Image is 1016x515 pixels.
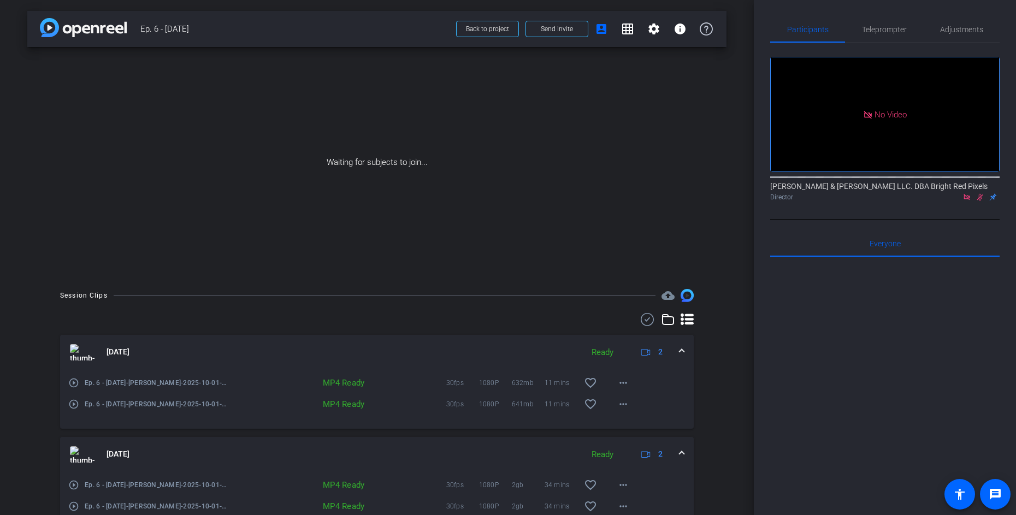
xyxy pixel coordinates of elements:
mat-expansion-panel-header: thumb-nail[DATE]Ready2 [60,437,694,472]
mat-icon: more_horiz [617,376,630,389]
mat-icon: message [989,488,1002,501]
span: 30fps [446,399,479,410]
span: 641mb [512,399,545,410]
span: 1080P [479,501,512,512]
span: Ep. 6 - [DATE]-[PERSON_NAME]-2025-10-01-10-38-44-804-0 [85,480,229,490]
span: Back to project [466,25,509,33]
img: Session clips [681,289,694,302]
span: 34 mins [545,501,577,512]
div: thumb-nail[DATE]Ready2 [60,370,694,429]
span: [DATE] [107,346,129,358]
mat-icon: more_horiz [617,478,630,492]
mat-icon: account_box [595,22,608,35]
span: 30fps [446,480,479,490]
span: Ep. 6 - [DATE] [140,18,450,40]
span: Ep. 6 - [DATE]-[PERSON_NAME]-2025-10-01-11-13-35-663-0 [85,377,229,388]
mat-icon: play_circle_outline [68,480,79,490]
span: Destinations for your clips [661,289,675,302]
span: 1080P [479,377,512,388]
button: Back to project [456,21,519,37]
div: MP4 Ready [305,480,370,490]
mat-icon: accessibility [953,488,966,501]
div: Ready [586,346,619,359]
span: Participants [787,26,829,33]
span: [DATE] [107,448,129,460]
div: Ready [586,448,619,461]
span: 2 [658,448,663,460]
mat-icon: play_circle_outline [68,377,79,388]
span: 2 [658,346,663,358]
span: 632mb [512,377,545,388]
span: Ep. 6 - [DATE]-[PERSON_NAME]-2025-10-01-11-13-35-663-1 [85,399,229,410]
span: 30fps [446,501,479,512]
img: thumb-nail [70,344,94,360]
mat-icon: grid_on [621,22,634,35]
mat-icon: favorite_border [584,398,597,411]
span: 11 mins [545,377,577,388]
mat-icon: favorite_border [584,500,597,513]
span: 1080P [479,399,512,410]
mat-icon: more_horiz [617,398,630,411]
div: MP4 Ready [305,399,370,410]
mat-icon: cloud_upload [661,289,675,302]
span: 30fps [446,377,479,388]
span: Everyone [870,240,901,247]
button: Send invite [525,21,588,37]
img: app-logo [40,18,127,37]
div: [PERSON_NAME] & [PERSON_NAME] LLC. DBA Bright Red Pixels [770,181,1000,202]
span: 11 mins [545,399,577,410]
mat-icon: play_circle_outline [68,399,79,410]
span: No Video [875,109,907,119]
div: Director [770,192,1000,202]
span: Send invite [541,25,573,33]
mat-icon: favorite_border [584,376,597,389]
mat-icon: favorite_border [584,478,597,492]
div: MP4 Ready [305,377,370,388]
div: MP4 Ready [305,501,370,512]
span: Ep. 6 - [DATE]-[PERSON_NAME]-2025-10-01-10-38-44-804-1 [85,501,229,512]
mat-icon: play_circle_outline [68,501,79,512]
span: 2gb [512,480,545,490]
div: Session Clips [60,290,108,301]
span: 1080P [479,480,512,490]
span: Teleprompter [862,26,907,33]
mat-icon: settings [647,22,660,35]
mat-icon: info [674,22,687,35]
span: 34 mins [545,480,577,490]
span: 2gb [512,501,545,512]
mat-expansion-panel-header: thumb-nail[DATE]Ready2 [60,335,694,370]
span: Adjustments [940,26,983,33]
img: thumb-nail [70,446,94,463]
mat-icon: more_horiz [617,500,630,513]
div: Waiting for subjects to join... [27,47,726,278]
